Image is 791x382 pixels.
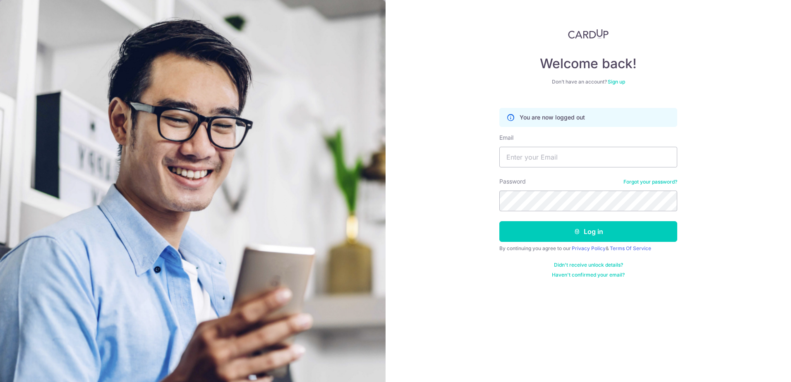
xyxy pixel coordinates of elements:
[520,113,585,122] p: You are now logged out
[499,55,677,72] h4: Welcome back!
[552,272,625,278] a: Haven't confirmed your email?
[499,134,513,142] label: Email
[572,245,606,251] a: Privacy Policy
[499,177,526,186] label: Password
[608,79,625,85] a: Sign up
[499,221,677,242] button: Log in
[499,79,677,85] div: Don’t have an account?
[499,245,677,252] div: By continuing you agree to our &
[499,147,677,167] input: Enter your Email
[623,179,677,185] a: Forgot your password?
[610,245,651,251] a: Terms Of Service
[554,262,623,268] a: Didn't receive unlock details?
[568,29,609,39] img: CardUp Logo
